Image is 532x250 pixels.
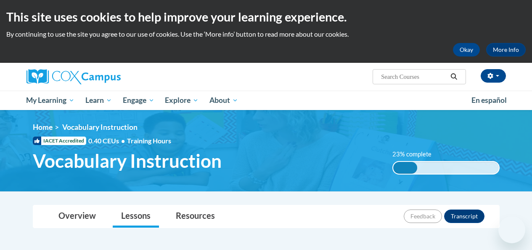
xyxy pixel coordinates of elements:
a: About [204,91,244,110]
span: Vocabulary Instruction [62,123,138,132]
img: Cox Campus [26,69,121,84]
a: En español [466,91,512,109]
button: Transcript [444,210,484,223]
span: About [209,95,238,105]
div: 23% complete [393,162,418,174]
a: Overview [50,205,104,228]
span: Explore [165,95,199,105]
div: Main menu [20,91,512,110]
p: By continuing to use the site you agree to our use of cookies. Use the ‘More info’ button to read... [6,30,526,39]
span: Learn [85,95,112,105]
label: 23% complete [392,150,441,159]
iframe: Button to launch messaging window [498,216,525,243]
a: Learn [80,91,117,110]
a: Cox Campus [26,69,178,84]
a: Lessons [113,205,159,228]
input: Search Courses [380,72,447,82]
span: Vocabulary Instruction [33,150,222,172]
button: Okay [453,43,480,56]
button: Feedback [404,210,442,223]
button: Account Settings [481,69,506,83]
button: Search [447,72,460,82]
a: Home [33,123,53,132]
span: Engage [123,95,154,105]
span: IACET Accredited [33,137,86,145]
span: En español [471,96,507,105]
h2: This site uses cookies to help improve your learning experience. [6,8,526,25]
a: Resources [167,205,223,228]
span: Training Hours [127,137,171,145]
a: Explore [159,91,204,110]
span: 0.40 CEUs [88,136,127,145]
a: More Info [486,43,526,56]
span: • [121,137,125,145]
span: My Learning [26,95,74,105]
a: My Learning [21,91,80,110]
a: Engage [117,91,160,110]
